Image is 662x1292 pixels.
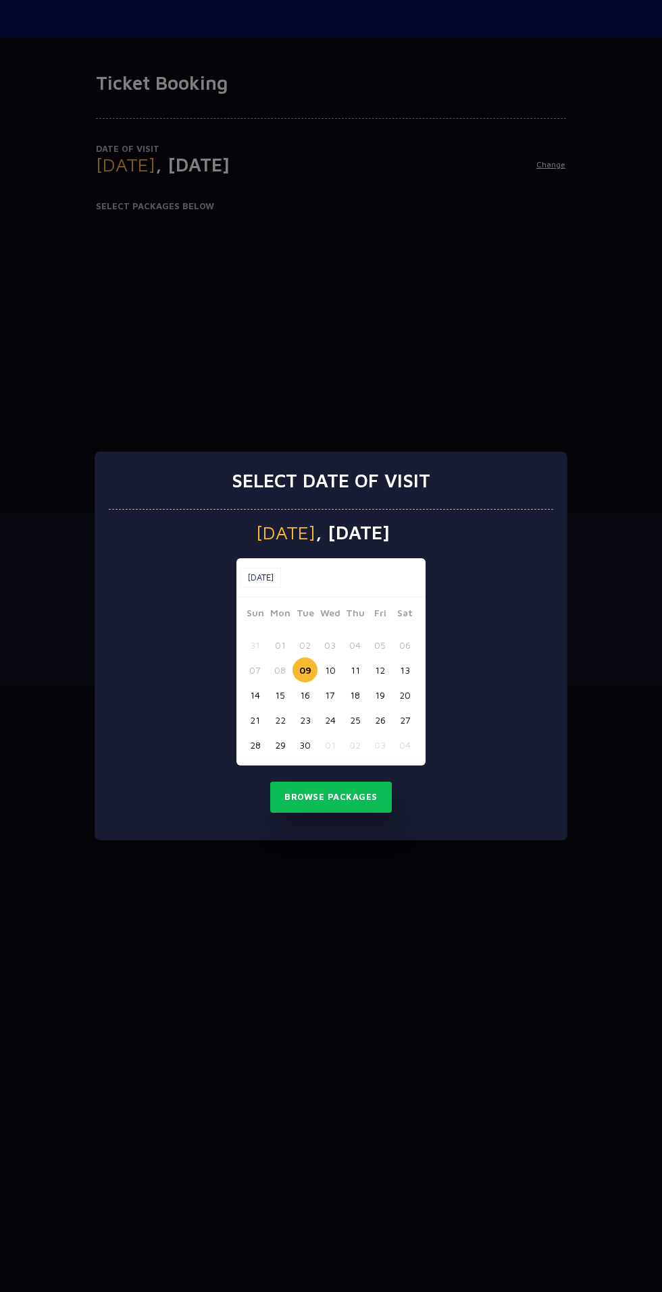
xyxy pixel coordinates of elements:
[392,606,417,625] span: Sat
[268,733,292,758] button: 29
[243,633,268,658] button: 31
[243,683,268,708] button: 14
[392,658,417,683] button: 13
[317,658,342,683] button: 10
[292,708,317,733] button: 23
[243,708,268,733] button: 21
[240,568,281,589] button: [DATE]
[317,633,342,658] button: 03
[342,658,367,683] button: 11
[292,683,317,708] button: 16
[317,683,342,708] button: 17
[292,633,317,658] button: 02
[342,606,367,625] span: Thu
[367,733,392,758] button: 03
[367,683,392,708] button: 19
[305,523,380,542] span: , [DATE]
[317,733,342,758] button: 01
[342,633,367,658] button: 04
[292,733,317,758] button: 30
[243,606,268,625] span: Sun
[232,468,430,491] h3: Select date of visit
[367,658,392,683] button: 12
[268,606,292,625] span: Mon
[392,733,417,758] button: 04
[392,683,417,708] button: 20
[268,708,292,733] button: 22
[342,708,367,733] button: 25
[367,606,392,625] span: Fri
[268,658,292,683] button: 08
[392,708,417,733] button: 27
[317,708,342,733] button: 24
[268,633,292,658] button: 01
[270,782,392,813] button: Browse Packages
[292,658,317,683] button: 09
[246,523,305,542] span: [DATE]
[268,683,292,708] button: 15
[243,658,268,683] button: 07
[367,633,392,658] button: 05
[396,522,416,543] img: calender icon
[342,733,367,758] button: 02
[367,708,392,733] button: 26
[292,606,317,625] span: Tue
[392,633,417,658] button: 06
[317,606,342,625] span: Wed
[342,683,367,708] button: 18
[243,733,268,758] button: 28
